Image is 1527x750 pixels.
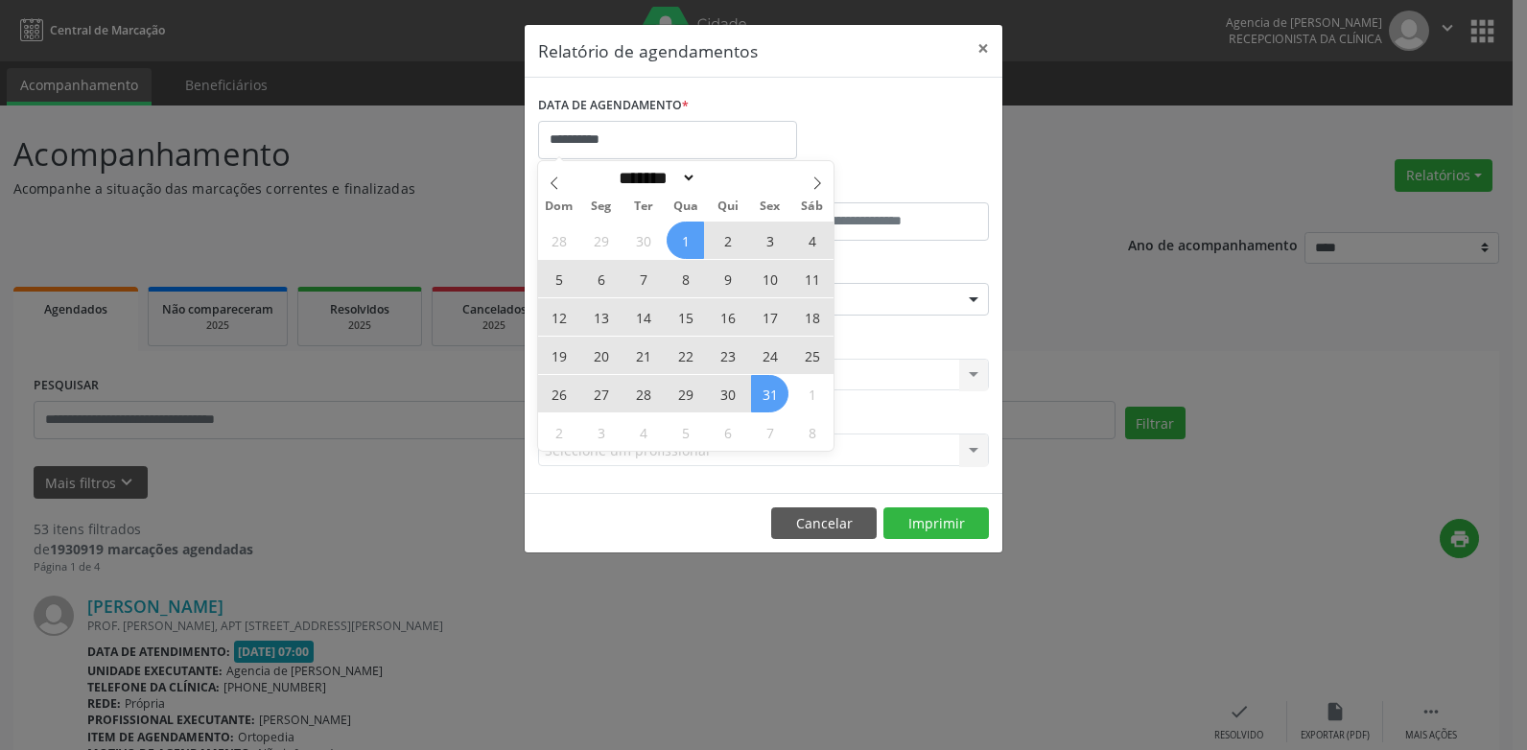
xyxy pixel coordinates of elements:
[751,298,788,336] span: Outubro 17, 2025
[580,200,623,213] span: Seg
[667,222,704,259] span: Outubro 1, 2025
[751,413,788,451] span: Novembro 7, 2025
[751,375,788,412] span: Outubro 31, 2025
[696,168,760,188] input: Year
[709,298,746,336] span: Outubro 16, 2025
[793,413,831,451] span: Novembro 8, 2025
[665,200,707,213] span: Qua
[540,337,577,374] span: Outubro 19, 2025
[624,337,662,374] span: Outubro 21, 2025
[749,200,791,213] span: Sex
[709,375,746,412] span: Outubro 30, 2025
[667,260,704,297] span: Outubro 8, 2025
[540,222,577,259] span: Setembro 28, 2025
[791,200,834,213] span: Sáb
[624,375,662,412] span: Outubro 28, 2025
[793,375,831,412] span: Novembro 1, 2025
[667,337,704,374] span: Outubro 22, 2025
[709,337,746,374] span: Outubro 23, 2025
[623,200,665,213] span: Ter
[667,298,704,336] span: Outubro 15, 2025
[582,260,620,297] span: Outubro 6, 2025
[707,200,749,213] span: Qui
[709,413,746,451] span: Novembro 6, 2025
[582,222,620,259] span: Setembro 29, 2025
[793,260,831,297] span: Outubro 11, 2025
[582,413,620,451] span: Novembro 3, 2025
[751,222,788,259] span: Outubro 3, 2025
[771,507,877,540] button: Cancelar
[709,222,746,259] span: Outubro 2, 2025
[582,337,620,374] span: Outubro 20, 2025
[538,38,758,63] h5: Relatório de agendamentos
[667,375,704,412] span: Outubro 29, 2025
[883,507,989,540] button: Imprimir
[793,298,831,336] span: Outubro 18, 2025
[540,298,577,336] span: Outubro 12, 2025
[751,337,788,374] span: Outubro 24, 2025
[667,413,704,451] span: Novembro 5, 2025
[582,298,620,336] span: Outubro 13, 2025
[538,91,689,121] label: DATA DE AGENDAMENTO
[624,298,662,336] span: Outubro 14, 2025
[540,260,577,297] span: Outubro 5, 2025
[793,337,831,374] span: Outubro 25, 2025
[538,200,580,213] span: Dom
[582,375,620,412] span: Outubro 27, 2025
[709,260,746,297] span: Outubro 9, 2025
[768,173,989,202] label: ATÉ
[540,413,577,451] span: Novembro 2, 2025
[624,222,662,259] span: Setembro 30, 2025
[624,260,662,297] span: Outubro 7, 2025
[793,222,831,259] span: Outubro 4, 2025
[751,260,788,297] span: Outubro 10, 2025
[964,25,1002,72] button: Close
[612,168,696,188] select: Month
[624,413,662,451] span: Novembro 4, 2025
[540,375,577,412] span: Outubro 26, 2025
